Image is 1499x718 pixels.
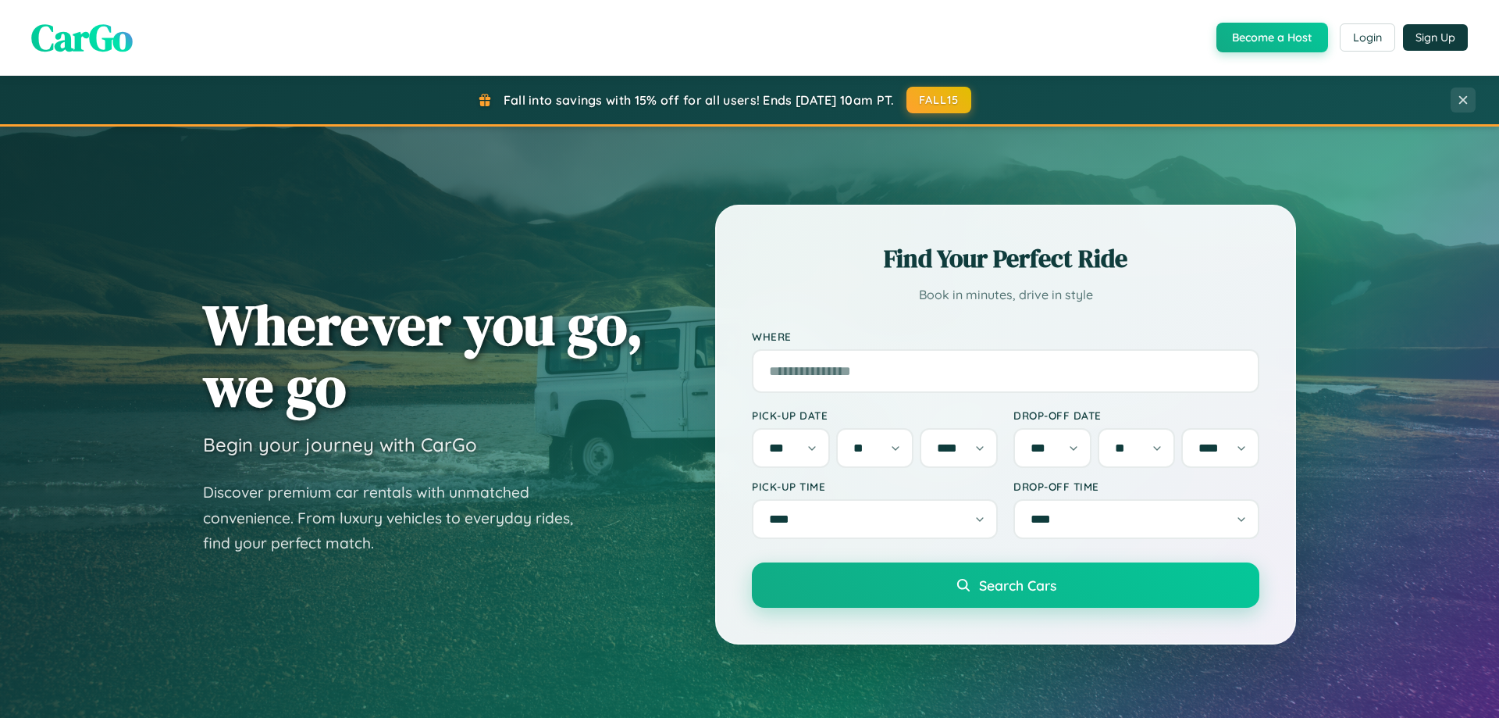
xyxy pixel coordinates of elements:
p: Book in minutes, drive in style [752,284,1259,306]
p: Discover premium car rentals with unmatched convenience. From luxury vehicles to everyday rides, ... [203,480,593,556]
label: Where [752,330,1259,343]
span: Search Cars [979,577,1056,594]
h1: Wherever you go, we go [203,294,643,417]
span: Fall into savings with 15% off for all users! Ends [DATE] 10am PT. [504,92,895,108]
h3: Begin your journey with CarGo [203,433,477,456]
label: Pick-up Time [752,480,998,493]
label: Drop-off Time [1013,480,1259,493]
button: Become a Host [1216,23,1328,52]
label: Drop-off Date [1013,409,1259,422]
button: Login [1340,23,1395,52]
h2: Find Your Perfect Ride [752,241,1259,276]
label: Pick-up Date [752,409,998,422]
button: Search Cars [752,563,1259,608]
button: Sign Up [1403,24,1468,51]
span: CarGo [31,12,133,63]
button: FALL15 [906,87,972,113]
